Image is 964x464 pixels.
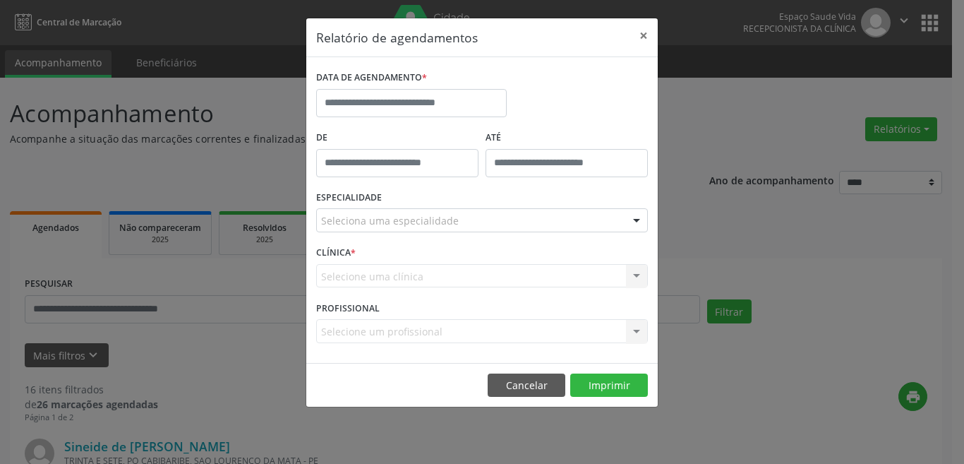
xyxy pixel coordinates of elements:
label: De [316,127,478,149]
button: Close [629,18,658,53]
label: ESPECIALIDADE [316,187,382,209]
button: Imprimir [570,374,648,398]
span: Seleciona uma especialidade [321,213,459,228]
label: DATA DE AGENDAMENTO [316,67,427,89]
button: Cancelar [488,374,565,398]
h5: Relatório de agendamentos [316,28,478,47]
label: ATÉ [486,127,648,149]
label: PROFISSIONAL [316,297,380,319]
label: CLÍNICA [316,242,356,264]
